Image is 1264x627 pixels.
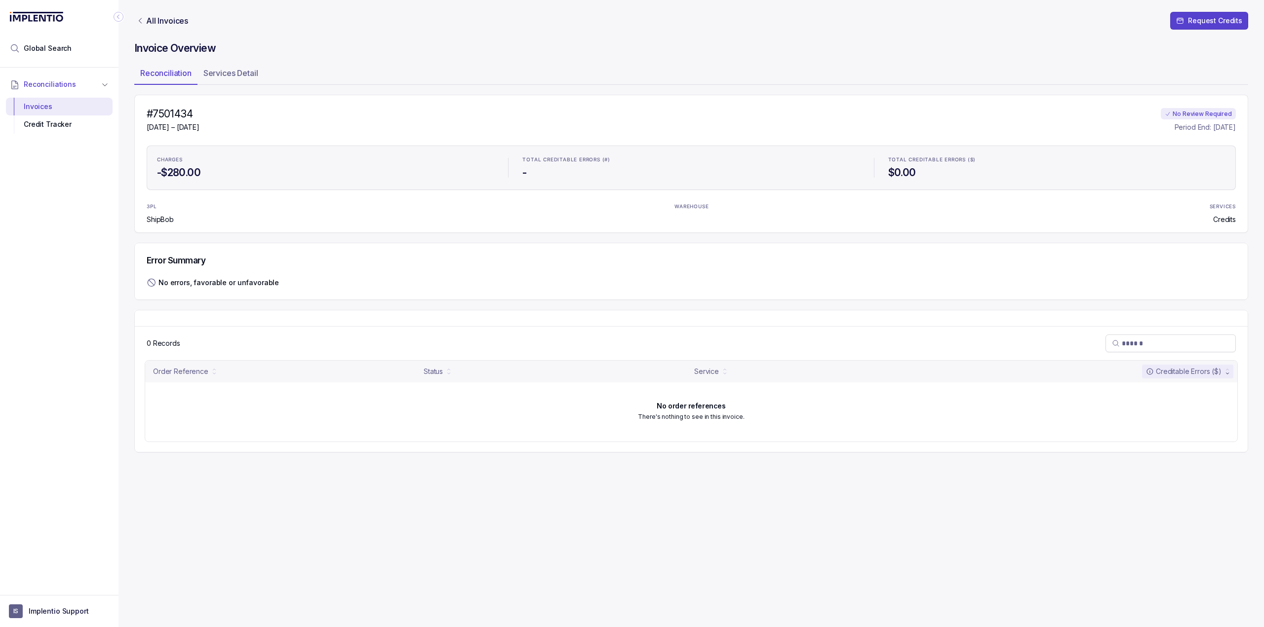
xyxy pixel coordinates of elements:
[158,278,279,288] div: No errors, favorable or unfavorable
[1161,108,1236,120] div: No Review Required
[151,150,500,185] li: Statistic CHARGES
[147,338,180,348] p: 0 Records
[516,150,866,185] li: Statistic TOTAL CREDITABLE ERRORS (#)
[157,157,183,163] p: CHARGES
[147,338,180,348] div: Remaining page entries
[24,43,72,53] span: Global Search
[147,278,157,288] img: slash circle icon
[522,157,610,163] p: TOTAL CREDITABLE ERRORS (#)
[14,98,105,115] div: Invoices
[147,255,205,266] h5: Error Summary
[147,107,199,121] h4: #7501434
[1146,367,1222,376] div: Creditable Errors ($)
[203,67,258,79] p: Services Detail
[522,166,860,180] h4: -
[14,115,105,133] div: Credit Tracker
[147,215,174,224] p: ShipBob
[134,65,1248,85] ul: Tab Group
[134,65,197,85] li: Tab Reconciliation
[674,204,709,210] p: WAREHOUSE
[882,150,1231,185] li: Statistic TOTAL CREDITABLE ERRORS ($)
[638,412,744,422] p: There's nothing to see in this invoice.
[134,16,190,26] a: Link All Invoices
[147,122,199,132] p: [DATE] – [DATE]
[9,604,110,618] button: User initialsImplentio Support
[1170,12,1248,30] button: Request Credits
[1188,16,1242,26] p: Request Credits
[6,74,113,95] button: Reconciliations
[157,166,494,180] h4: -$280.00
[657,402,725,410] h6: No order references
[6,96,113,136] div: Reconciliations
[140,67,192,79] p: Reconciliation
[888,166,1225,180] h4: $0.00
[147,146,1236,190] ul: Statistic Highlights
[29,606,89,616] p: Implentio Support
[134,41,1248,55] h4: Invoice Overview
[888,157,976,163] p: TOTAL CREDITABLE ERRORS ($)
[24,79,76,89] span: Reconciliations
[1213,215,1236,224] p: Credits
[146,16,188,26] p: All Invoices
[424,367,443,376] div: Status
[1210,204,1236,210] p: SERVICES
[9,604,23,618] span: User initials
[113,11,124,23] div: Collapse Icon
[147,204,172,210] p: 3PL
[153,367,208,376] div: Order Reference
[694,367,719,376] div: Service
[1175,122,1236,132] p: Period End: [DATE]
[197,65,264,85] li: Tab Services Detail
